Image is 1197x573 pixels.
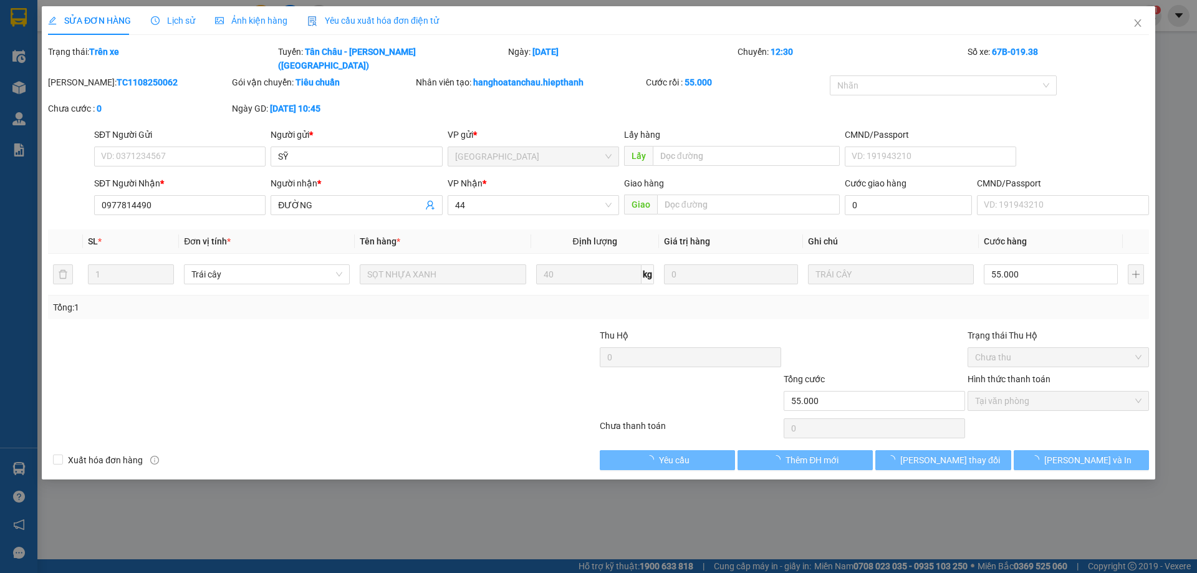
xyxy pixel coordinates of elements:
[968,374,1050,384] label: Hình thức thanh toán
[296,77,340,87] b: Tiêu chuẩn
[97,104,102,113] b: 0
[48,16,131,26] span: SỬA ĐƠN HÀNG
[271,128,442,142] div: Người gửi
[151,16,160,25] span: clock-circle
[977,176,1148,190] div: CMND/Passport
[642,264,654,284] span: kg
[659,453,690,467] span: Yêu cầu
[232,75,413,89] div: Gói vận chuyển:
[416,75,643,89] div: Nhân viên tạo:
[771,47,793,57] b: 12:30
[94,176,266,190] div: SĐT Người Nhận
[270,104,320,113] b: [DATE] 10:45
[117,77,178,87] b: TC1108250062
[975,348,1142,367] span: Chưa thu
[738,450,873,470] button: Thêm ĐH mới
[277,45,507,72] div: Tuyến:
[975,392,1142,410] span: Tại văn phòng
[598,419,782,441] div: Chưa thanh toán
[425,200,435,210] span: user-add
[48,16,57,25] span: edit
[271,176,442,190] div: Người nhận
[507,45,737,72] div: Ngày:
[736,45,966,72] div: Chuyến:
[624,178,664,188] span: Giao hàng
[150,456,159,465] span: info-circle
[532,47,559,57] b: [DATE]
[653,146,840,166] input: Dọc đường
[966,45,1150,72] div: Số xe:
[1128,264,1144,284] button: plus
[887,455,900,464] span: loading
[624,195,657,214] span: Giao
[53,264,73,284] button: delete
[360,264,526,284] input: VD: Bàn, Ghế
[845,128,1016,142] div: CMND/Passport
[48,75,229,89] div: [PERSON_NAME]:
[448,128,619,142] div: VP gửi
[215,16,224,25] span: picture
[215,16,287,26] span: Ảnh kiện hàng
[455,147,612,166] span: Tân Châu
[624,130,660,140] span: Lấy hàng
[992,47,1038,57] b: 67B-019.38
[646,75,827,89] div: Cước rồi :
[968,329,1149,342] div: Trạng thái Thu Hộ
[307,16,317,26] img: icon
[772,455,786,464] span: loading
[664,264,798,284] input: 0
[984,236,1027,246] span: Cước hàng
[685,77,712,87] b: 55.000
[232,102,413,115] div: Ngày GD:
[53,301,462,314] div: Tổng: 1
[900,453,1000,467] span: [PERSON_NAME] thay đổi
[48,102,229,115] div: Chưa cước :
[1044,453,1132,467] span: [PERSON_NAME] và In
[448,178,483,188] span: VP Nhận
[664,236,710,246] span: Giá trị hàng
[1120,6,1155,41] button: Close
[191,265,342,284] span: Trái cây
[89,47,119,57] b: Trên xe
[600,330,628,340] span: Thu Hộ
[1133,18,1143,28] span: close
[151,16,195,26] span: Lịch sử
[88,236,98,246] span: SL
[1014,450,1149,470] button: [PERSON_NAME] và In
[63,453,148,467] span: Xuất hóa đơn hàng
[455,196,612,214] span: 44
[1031,455,1044,464] span: loading
[573,236,617,246] span: Định lượng
[645,455,659,464] span: loading
[307,16,439,26] span: Yêu cầu xuất hóa đơn điện tử
[784,374,825,384] span: Tổng cước
[94,128,266,142] div: SĐT Người Gửi
[624,146,653,166] span: Lấy
[657,195,840,214] input: Dọc đường
[278,47,416,70] b: Tân Châu - [PERSON_NAME] ([GEOGRAPHIC_DATA])
[473,77,584,87] b: hanghoatanchau.hiepthanh
[803,229,979,254] th: Ghi chú
[845,195,972,215] input: Cước giao hàng
[184,236,231,246] span: Đơn vị tính
[600,450,735,470] button: Yêu cầu
[808,264,974,284] input: Ghi Chú
[845,178,906,188] label: Cước giao hàng
[360,236,400,246] span: Tên hàng
[786,453,839,467] span: Thêm ĐH mới
[875,450,1011,470] button: [PERSON_NAME] thay đổi
[47,45,277,72] div: Trạng thái:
